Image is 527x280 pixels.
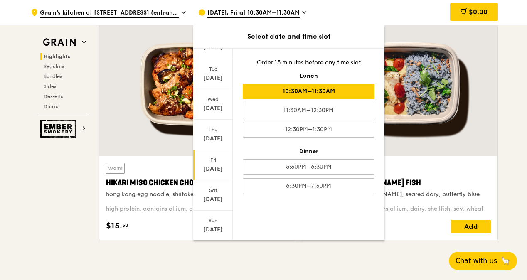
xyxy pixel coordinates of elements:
[44,74,62,79] span: Bundles
[195,195,231,204] div: [DATE]
[309,190,491,207] div: thai style green [PERSON_NAME], seared dory, butterfly blue pea rice
[243,59,374,67] div: Order 15 minutes before any time slot
[44,103,58,109] span: Drinks
[243,159,374,175] div: 5:30PM–6:30PM
[106,205,288,213] div: high protein, contains allium, dairy, egg, soy, wheat
[106,177,288,189] div: Hikari Miso Chicken Chow Mein
[243,103,374,118] div: 11:30AM–12:30PM
[195,104,231,113] div: [DATE]
[207,9,300,18] span: [DATE], Fri at 10:30AM–11:30AM
[40,35,79,50] img: Grain web logo
[195,96,231,103] div: Wed
[309,205,491,213] div: pescatarian, spicy, contains allium, dairy, shellfish, soy, wheat
[449,252,517,270] button: Chat with us🦙
[195,217,231,224] div: Sun
[195,74,231,82] div: [DATE]
[193,32,384,42] div: Select date and time slot
[122,222,128,228] span: 50
[195,135,231,143] div: [DATE]
[243,178,374,194] div: 6:30PM–7:30PM
[195,157,231,163] div: Fri
[44,84,56,89] span: Sides
[40,120,79,138] img: Ember Smokery web logo
[451,220,491,233] div: Add
[195,165,231,173] div: [DATE]
[106,163,125,174] div: Warm
[309,177,491,189] div: Thai Green [PERSON_NAME] Fish
[469,8,488,16] span: $0.00
[106,220,122,232] span: $15.
[44,93,63,99] span: Desserts
[40,9,179,18] span: Grain's kitchen at [STREET_ADDRESS] (entrance along [PERSON_NAME][GEOGRAPHIC_DATA])
[243,72,374,80] div: Lunch
[243,147,374,156] div: Dinner
[195,66,231,72] div: Tue
[44,64,64,69] span: Regulars
[243,84,374,99] div: 10:30AM–11:30AM
[195,126,231,133] div: Thu
[195,226,231,234] div: [DATE]
[456,256,497,266] span: Chat with us
[44,54,70,59] span: Highlights
[243,122,374,138] div: 12:30PM–1:30PM
[500,256,510,266] span: 🦙
[195,187,231,194] div: Sat
[106,190,288,199] div: hong kong egg noodle, shiitake mushroom, roasted carrot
